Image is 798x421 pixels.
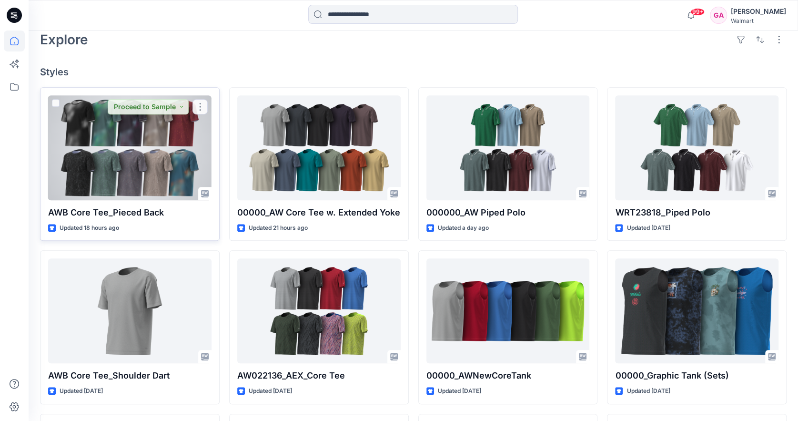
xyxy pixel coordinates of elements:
p: 000000_AW Piped Polo [426,206,590,219]
p: Updated 21 hours ago [249,223,308,233]
a: AW022136_AEX_Core Tee [237,258,401,363]
a: WRT23818_Piped Polo [615,95,778,200]
p: 00000_AWNewCoreTank [426,369,590,382]
h4: Styles [40,66,787,78]
p: 00000_Graphic Tank (Sets) [615,369,778,382]
a: 000000_AW Piped Polo [426,95,590,200]
span: 99+ [690,8,705,16]
p: Updated [DATE] [249,386,292,396]
p: Updated [DATE] [438,386,481,396]
p: 00000_AW Core Tee w. Extended Yoke [237,206,401,219]
a: 00000_Graphic Tank (Sets) [615,258,778,363]
div: [PERSON_NAME] [731,6,786,17]
p: WRT23818_Piped Polo [615,206,778,219]
p: Updated 18 hours ago [60,223,119,233]
h2: Explore [40,32,88,47]
a: 00000_AW Core Tee w. Extended Yoke [237,95,401,200]
p: Updated [DATE] [60,386,103,396]
p: AWB Core Tee_Pieced Back [48,206,212,219]
p: Updated [DATE] [626,223,670,233]
p: Updated a day ago [438,223,489,233]
p: AWB Core Tee_Shoulder Dart [48,369,212,382]
p: Updated [DATE] [626,386,670,396]
p: AW022136_AEX_Core Tee [237,369,401,382]
a: AWB Core Tee_Pieced Back [48,95,212,200]
div: GA [710,7,727,24]
div: Walmart [731,17,786,24]
a: AWB Core Tee_Shoulder Dart [48,258,212,363]
a: 00000_AWNewCoreTank [426,258,590,363]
